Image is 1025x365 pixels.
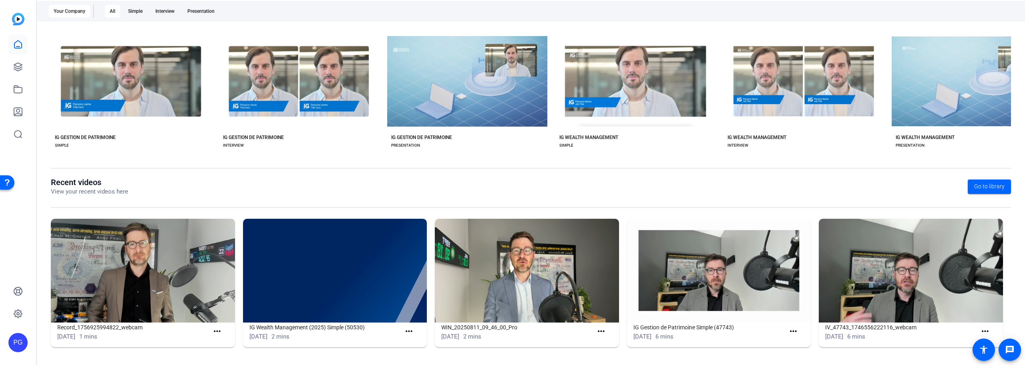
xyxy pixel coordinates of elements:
[57,333,75,340] span: [DATE]
[105,5,120,18] div: All
[788,327,798,337] mat-icon: more_horiz
[463,333,481,340] span: 2 mins
[627,219,811,323] img: IG Gestion de Patrimoine Simple (47743)
[55,134,116,141] div: IG GESTION DE PATRIMOINE
[51,219,235,323] img: Record_1756925994822_webcam
[79,333,97,340] span: 1 mins
[249,323,401,332] h1: IG Wealth Management (2025) Simple (50530)
[212,327,222,337] mat-icon: more_horiz
[896,142,925,149] div: PRESENTATION
[825,333,843,340] span: [DATE]
[968,179,1011,194] a: Go to library
[391,142,420,149] div: PRESENTATION
[8,333,28,352] div: PG
[980,327,990,337] mat-icon: more_horiz
[441,323,593,332] h1: WIN_20250811_09_46_00_Pro
[974,182,1005,191] span: Go to library
[819,219,1003,323] img: IV_47743_1746556222116_webcam
[633,323,785,332] h1: IG Gestion de Patrimoine Simple (47743)
[1005,345,1015,355] mat-icon: message
[559,142,573,149] div: SIMPLE
[183,5,219,18] div: Presentation
[243,219,427,323] img: IG Wealth Management (2025) Simple (50530)
[51,187,128,196] p: View your recent videos here
[57,323,209,332] h1: Record_1756925994822_webcam
[896,134,955,141] div: IG WEALTH MANAGEMENT
[404,327,414,337] mat-icon: more_horiz
[825,323,977,332] h1: IV_47743_1746556222116_webcam
[123,5,147,18] div: Simple
[51,177,128,187] h1: Recent videos
[596,327,606,337] mat-icon: more_horiz
[223,142,244,149] div: INTERVIEW
[728,134,786,141] div: IG WEALTH MANAGEMENT
[271,333,289,340] span: 2 mins
[12,13,24,25] img: blue-gradient.svg
[655,333,673,340] span: 6 mins
[559,134,618,141] div: IG WEALTH MANAGEMENT
[441,333,459,340] span: [DATE]
[223,134,284,141] div: IG GESTION DE PATRIMOINE
[249,333,267,340] span: [DATE]
[49,5,90,18] div: Your Company
[979,345,989,355] mat-icon: accessibility
[728,142,748,149] div: INTERVIEW
[633,333,651,340] span: [DATE]
[391,134,452,141] div: IG GESTION DE PATRIMOINE
[435,219,619,323] img: WIN_20250811_09_46_00_Pro
[151,5,179,18] div: Interview
[55,142,69,149] div: SIMPLE
[847,333,865,340] span: 6 mins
